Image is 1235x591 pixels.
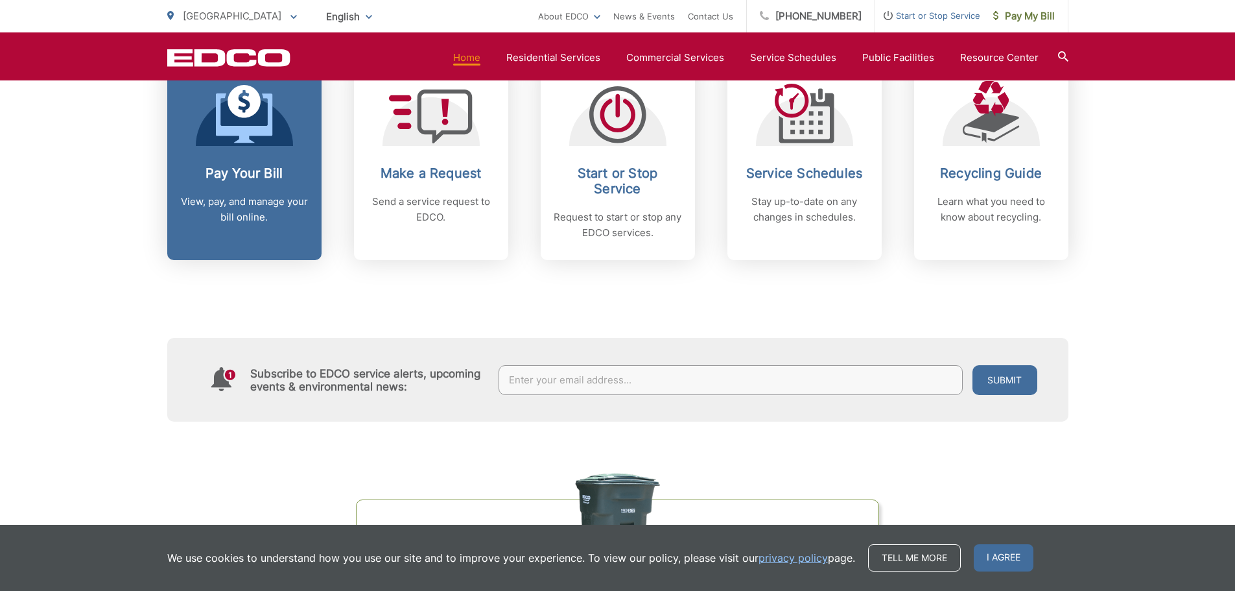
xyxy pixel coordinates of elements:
span: I agree [974,544,1033,572]
button: Submit [972,365,1037,395]
p: Stay up-to-date on any changes in schedules. [740,194,869,225]
p: View, pay, and manage your bill online. [180,194,309,225]
p: Learn what you need to know about recycling. [927,194,1055,225]
a: Recycling Guide Learn what you need to know about recycling. [914,62,1068,260]
a: Service Schedules [750,50,836,66]
span: [GEOGRAPHIC_DATA] [183,10,281,22]
a: Resource Center [960,50,1039,66]
h2: Service Schedules [740,165,869,181]
a: Tell me more [868,544,961,572]
a: Pay Your Bill View, pay, and manage your bill online. [167,62,322,260]
h2: Start or Stop Service [554,165,682,197]
p: Request to start or stop any EDCO services. [554,210,682,241]
span: Pay My Bill [993,8,1055,24]
p: Send a service request to EDCO. [367,194,495,225]
a: Commercial Services [626,50,724,66]
input: Enter your email address... [499,365,963,395]
a: News & Events [613,8,675,24]
a: Make a Request Send a service request to EDCO. [354,62,508,260]
span: English [316,5,382,28]
a: EDCD logo. Return to the homepage. [167,49,290,67]
p: We use cookies to understand how you use our site and to improve your experience. To view our pol... [167,550,855,566]
h2: Pay Your Bill [180,165,309,181]
a: Home [453,50,480,66]
a: Service Schedules Stay up-to-date on any changes in schedules. [727,62,882,260]
h2: Recycling Guide [927,165,1055,181]
a: Residential Services [506,50,600,66]
a: Contact Us [688,8,733,24]
h2: Make a Request [367,165,495,181]
a: Public Facilities [862,50,934,66]
a: privacy policy [759,550,828,566]
h4: Subscribe to EDCO service alerts, upcoming events & environmental news: [250,367,486,393]
a: About EDCO [538,8,600,24]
